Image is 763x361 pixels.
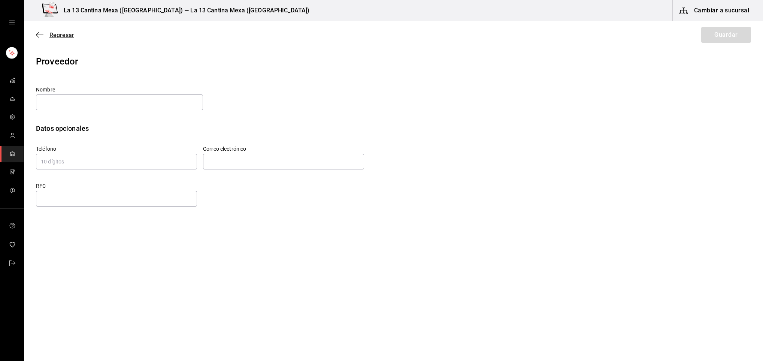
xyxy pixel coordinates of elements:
input: 10 dígitos [36,154,197,169]
h3: La 13 Cantina Mexa ([GEOGRAPHIC_DATA]) — La 13 Cantina Mexa ([GEOGRAPHIC_DATA]) [58,6,309,15]
label: Teléfono [36,146,197,151]
button: Regresar [36,31,74,39]
span: Regresar [49,31,74,39]
label: Correo electrónico [203,146,364,151]
label: Nombre [36,87,394,92]
label: RFC [36,183,197,189]
button: open drawer [9,19,15,25]
div: Proveedor [36,55,751,68]
div: Datos opcionales [36,123,751,133]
